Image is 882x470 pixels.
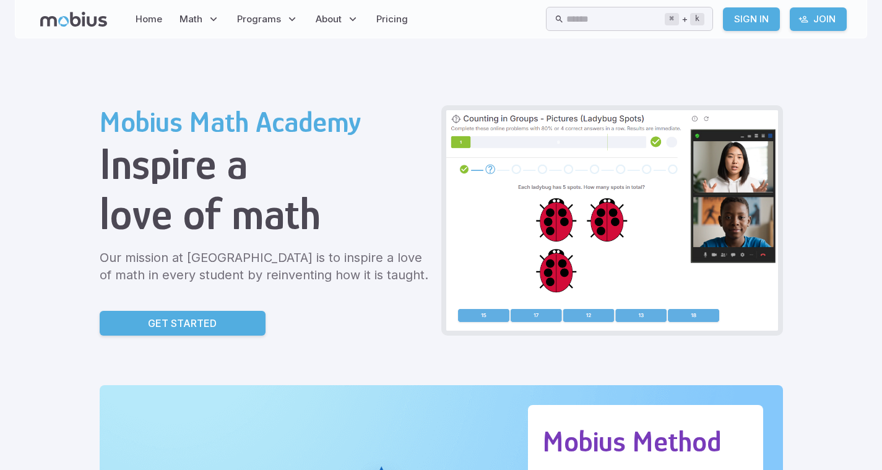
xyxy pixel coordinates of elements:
[100,139,431,189] h1: Inspire a
[316,12,342,26] span: About
[237,12,281,26] span: Programs
[148,316,217,331] p: Get Started
[100,311,266,336] a: Get Started
[665,13,679,25] kbd: ⌘
[446,110,778,331] img: Grade 2 Class
[690,13,704,25] kbd: k
[665,12,704,27] div: +
[373,5,412,33] a: Pricing
[100,105,431,139] h2: Mobius Math Academy
[132,5,166,33] a: Home
[100,249,431,284] p: Our mission at [GEOGRAPHIC_DATA] is to inspire a love of math in every student by reinventing how...
[100,189,431,239] h1: love of math
[790,7,847,31] a: Join
[723,7,780,31] a: Sign In
[543,425,748,458] h2: Mobius Method
[179,12,202,26] span: Math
